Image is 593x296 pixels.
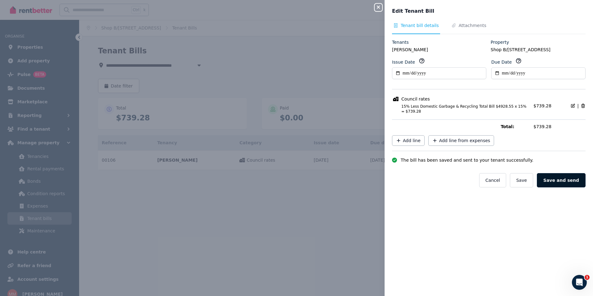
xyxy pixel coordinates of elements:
span: 1 [585,275,590,280]
span: 15% Less Domestic Garbage & Recycling Total Bill $4928.55 x 15% = $739.28 [394,104,530,114]
button: Add line [392,135,425,146]
span: Add line from expenses [439,137,490,144]
span: $739.28 [533,123,586,130]
span: Attachments [459,22,486,29]
span: Add line [403,137,421,144]
label: Property [491,39,509,45]
label: Due Date [491,59,512,65]
span: Council rates [401,96,430,102]
span: | [577,103,579,109]
button: Save [510,173,533,187]
label: Issue Date [392,59,415,65]
iframe: Intercom live chat [572,275,587,290]
span: $739.28 [533,103,551,108]
label: Tenants [392,39,409,45]
button: Cancel [479,173,506,187]
nav: Tabs [392,22,586,34]
legend: Shop B/[STREET_ADDRESS] [491,47,586,53]
span: Tenant bill details [401,22,439,29]
span: Total: [501,123,530,130]
span: Edit Tenant Bill [392,7,434,15]
button: Add line from expenses [428,135,494,146]
span: The bill has been saved and sent to your tenant successfully. [401,157,533,163]
legend: [PERSON_NAME] [392,47,487,53]
button: Save and send [537,173,586,187]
